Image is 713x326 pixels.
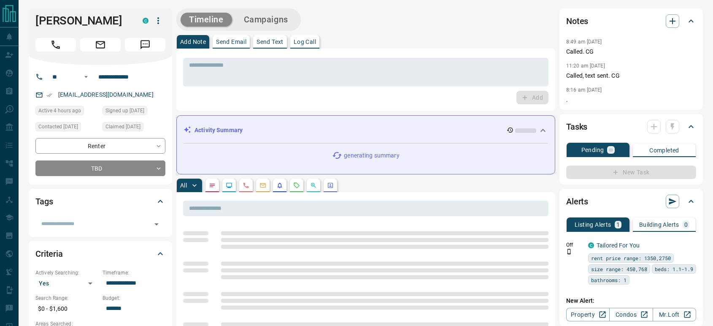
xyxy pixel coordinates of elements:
[38,122,78,131] span: Contacted [DATE]
[143,18,149,24] div: condos.ca
[125,38,165,52] span: Message
[344,151,399,160] p: generating summary
[566,308,610,321] a: Property
[566,195,588,208] h2: Alerts
[35,122,98,134] div: Fri Aug 08 2025
[327,182,334,189] svg: Agent Actions
[684,222,688,228] p: 0
[655,265,693,273] span: beds: 1.1-1.9
[35,191,165,212] div: Tags
[609,308,653,321] a: Condos
[276,182,283,189] svg: Listing Alerts
[649,147,679,153] p: Completed
[653,308,696,321] a: Mr.Loft
[310,182,317,189] svg: Opportunities
[566,14,588,28] h2: Notes
[105,106,144,115] span: Signed up [DATE]
[180,39,206,45] p: Add Note
[566,241,583,249] p: Off
[293,182,300,189] svg: Requests
[243,182,249,189] svg: Calls
[259,182,266,189] svg: Emails
[566,117,696,137] div: Tasks
[35,294,98,302] p: Search Range:
[180,182,187,188] p: All
[566,95,696,104] p: .
[38,106,81,115] span: Active 4 hours ago
[591,265,647,273] span: size range: 450,768
[566,191,696,212] div: Alerts
[35,14,130,27] h1: [PERSON_NAME]
[597,242,640,249] a: Tailored For You
[35,38,76,52] span: Call
[616,222,620,228] p: 1
[46,92,52,98] svg: Email Verified
[103,269,165,277] p: Timeframe:
[581,147,604,153] p: Pending
[35,277,98,290] div: Yes
[566,296,696,305] p: New Alert:
[35,269,98,277] p: Actively Searching:
[566,249,572,255] svg: Push Notification Only
[591,276,627,284] span: bathrooms: 1
[105,122,140,131] span: Claimed [DATE]
[184,122,548,138] div: Activity Summary
[103,106,165,118] div: Sun Sep 05 2021
[35,138,165,154] div: Renter
[194,126,243,135] p: Activity Summary
[566,63,605,69] p: 11:20 am [DATE]
[35,160,165,176] div: TBD
[566,120,587,133] h2: Tasks
[235,13,297,27] button: Campaigns
[639,222,679,228] p: Building Alerts
[566,87,602,93] p: 8:16 am [DATE]
[566,39,602,45] p: 8:49 am [DATE]
[216,39,246,45] p: Send Email
[35,247,63,261] h2: Criteria
[35,106,98,118] div: Thu Aug 14 2025
[58,91,154,98] a: [EMAIL_ADDRESS][DOMAIN_NAME]
[151,218,162,230] button: Open
[588,242,594,248] div: condos.ca
[566,11,696,31] div: Notes
[35,195,53,208] h2: Tags
[575,222,611,228] p: Listing Alerts
[591,254,671,262] span: rent price range: 1350,2750
[35,302,98,316] p: $0 - $1,600
[103,294,165,302] p: Budget:
[181,13,232,27] button: Timeline
[35,244,165,264] div: Criteria
[566,71,696,80] p: Called, text sent. CG
[294,39,316,45] p: Log Call
[81,72,91,82] button: Open
[257,39,284,45] p: Send Text
[209,182,216,189] svg: Notes
[80,38,121,52] span: Email
[103,122,165,134] div: Fri Aug 08 2025
[226,182,232,189] svg: Lead Browsing Activity
[566,47,696,56] p: Called. CG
